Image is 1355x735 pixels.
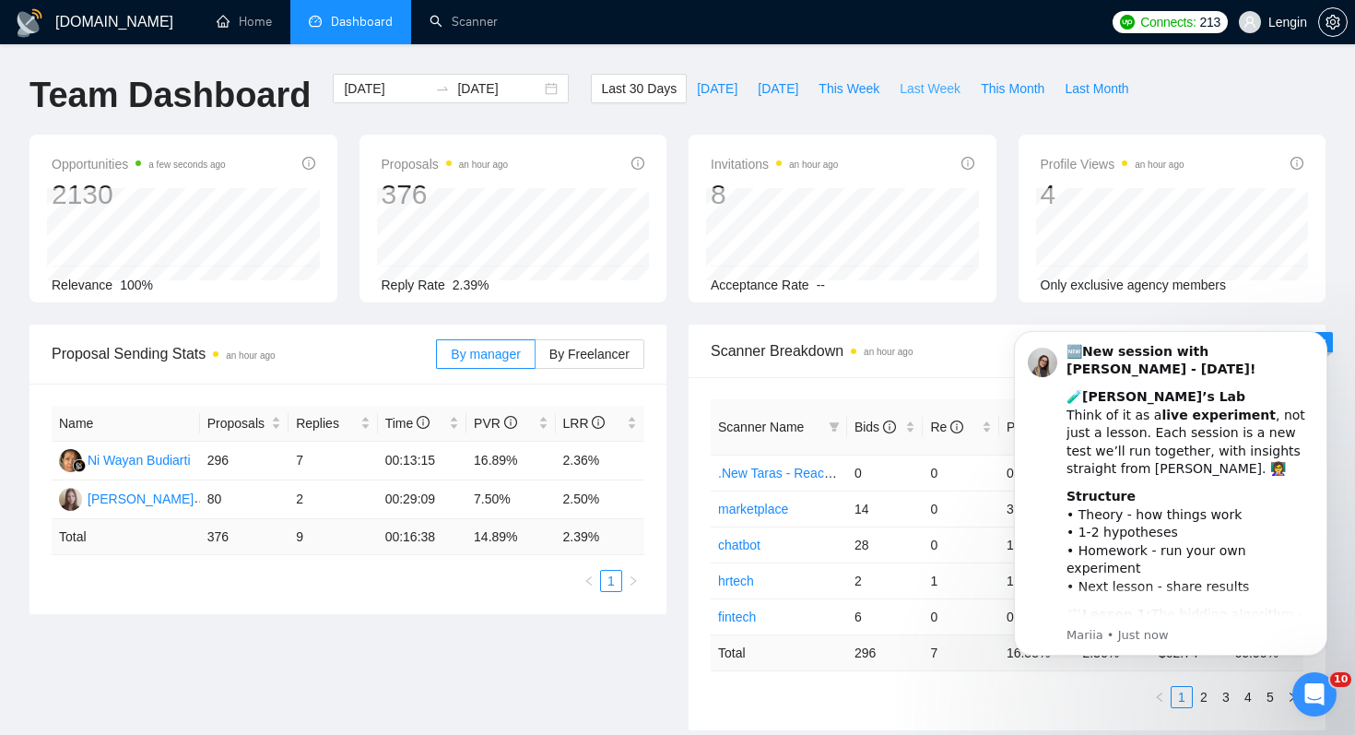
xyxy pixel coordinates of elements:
span: info-circle [961,157,974,170]
div: 376 [382,177,509,212]
td: 7.50% [466,480,555,519]
button: This Week [808,74,890,103]
span: Last Month [1065,78,1128,99]
span: 213 [1199,12,1219,32]
span: [DATE] [758,78,798,99]
button: left [578,570,600,592]
span: Proposals [207,413,267,433]
span: Only exclusive agency members [1041,278,1227,292]
iframe: Intercom notifications message [986,308,1355,726]
span: Time [385,416,430,431]
span: Last 30 Days [601,78,677,99]
a: NWNi Wayan Budiarti [59,452,191,467]
td: 0 [923,491,999,527]
td: 296 [200,442,289,480]
span: Re [930,420,963,434]
td: 00:29:09 [378,480,466,519]
img: upwork-logo.png [1120,15,1135,30]
td: 0 [923,455,999,491]
span: Acceptance Rate [711,278,809,292]
div: Ni Wayan Budiarti [88,450,191,470]
li: Previous Page [578,570,600,592]
span: LRR [563,416,606,431]
td: 28 [847,527,924,563]
span: This Month [981,78,1044,99]
button: Last Week [890,74,971,103]
td: 2 [847,563,924,599]
span: info-circle [592,416,605,429]
span: info-circle [631,157,644,170]
td: 0 [923,599,999,634]
td: 7 [289,442,377,480]
td: 2.50% [556,480,645,519]
span: dashboard [309,15,322,28]
a: NB[PERSON_NAME] [59,491,194,505]
td: 14 [847,491,924,527]
a: chatbot [718,538,760,552]
span: [DATE] [697,78,737,99]
a: .New Taras - ReactJS/NodeJS. [718,466,896,480]
div: 8 [711,177,838,212]
td: 2.36% [556,442,645,480]
span: This Week [819,78,879,99]
span: Replies [296,413,356,433]
span: user [1243,16,1256,29]
td: 1 [923,563,999,599]
td: 0 [847,455,924,491]
button: [DATE] [748,74,808,103]
span: Reply Rate [382,278,445,292]
button: Last Month [1055,74,1138,103]
td: 296 [847,634,924,670]
span: info-circle [883,421,896,433]
div: 4 [1041,177,1184,212]
td: Total [52,519,200,555]
time: an hour ago [226,350,275,361]
a: searchScanner [430,14,498,30]
span: left [583,575,595,587]
span: filter [829,421,840,433]
button: [DATE] [687,74,748,103]
div: 2130 [52,177,226,212]
td: Total [711,634,847,670]
a: hrtech [718,574,754,588]
span: Proposal Sending Stats [52,342,436,365]
li: Next Page [622,570,644,592]
span: info-circle [950,421,963,433]
span: Bids [854,420,896,434]
td: 2 [289,480,377,519]
span: 10 [1330,672,1351,687]
span: Connects: [1140,12,1196,32]
div: [PERSON_NAME] [88,489,194,509]
span: swap-right [435,81,450,96]
img: NW [59,449,82,472]
img: NB [59,488,82,511]
th: Name [52,406,200,442]
span: Relevance [52,278,112,292]
input: End date [457,78,541,99]
span: By manager [451,347,520,362]
time: a few seconds ago [148,160,225,170]
a: 1 [601,571,621,591]
h1: Team Dashboard [29,74,311,117]
img: gigradar-bm.png [73,459,86,472]
input: Start date [344,78,428,99]
span: PVR [474,416,517,431]
td: 6 [847,599,924,634]
span: Last Week [900,78,960,99]
time: an hour ago [789,160,838,170]
span: Profile Views [1041,153,1184,175]
span: info-circle [1290,157,1303,170]
td: 14.89 % [466,519,555,555]
time: an hour ago [1135,160,1184,170]
span: By Freelancer [549,347,630,362]
span: to [435,81,450,96]
td: 16.89% [466,442,555,480]
span: 100% [120,278,153,292]
a: homeHome [217,14,272,30]
span: info-circle [417,416,430,429]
